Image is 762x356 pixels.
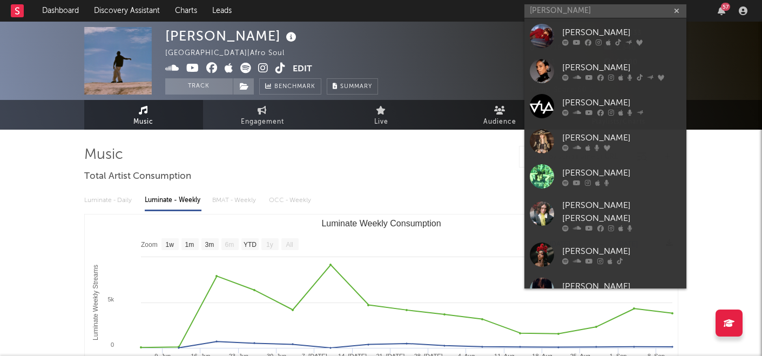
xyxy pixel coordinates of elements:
button: Summary [327,78,378,95]
button: Edit [293,63,312,76]
a: Audience [441,100,559,130]
a: Engagement [203,100,322,130]
a: [PERSON_NAME] [524,159,686,194]
div: [PERSON_NAME] [562,61,681,74]
span: Audience [483,116,516,129]
a: [PERSON_NAME] [524,237,686,272]
div: [PERSON_NAME] [562,96,681,109]
text: 5k [107,296,114,303]
text: 0 [110,341,113,348]
div: [PERSON_NAME] [562,166,681,179]
text: Zoom [141,241,158,248]
text: 1m [185,241,194,248]
text: Luminate Weekly Streams [91,265,99,340]
span: Engagement [241,116,284,129]
a: Live [322,100,441,130]
div: [PERSON_NAME] [562,280,681,293]
a: [PERSON_NAME] [524,272,686,307]
text: 1w [165,241,174,248]
a: [PERSON_NAME] [524,89,686,124]
div: Luminate - Weekly [145,191,201,210]
div: [PERSON_NAME] [PERSON_NAME] [562,199,681,225]
span: Benchmark [274,80,315,93]
div: 57 [721,3,730,11]
input: Search for artists [524,4,686,18]
span: Summary [340,84,372,90]
text: Luminate Weekly Consumption [321,219,441,228]
text: 3m [205,241,214,248]
span: Music [133,116,153,129]
button: Track [165,78,233,95]
span: Live [374,116,388,129]
button: 57 [718,6,725,15]
span: Total Artist Consumption [84,170,191,183]
a: Benchmark [259,78,321,95]
div: [PERSON_NAME] [562,245,681,258]
div: [PERSON_NAME] [165,27,299,45]
input: Search by song name or URL [520,153,633,162]
a: [PERSON_NAME] [PERSON_NAME] [524,194,686,237]
a: [PERSON_NAME] [524,53,686,89]
div: [PERSON_NAME] [562,131,681,144]
div: [GEOGRAPHIC_DATA] | Afro Soul [165,47,297,60]
text: All [286,241,293,248]
text: YTD [243,241,256,248]
text: 6m [225,241,234,248]
a: [PERSON_NAME] [524,124,686,159]
a: [PERSON_NAME] [524,18,686,53]
text: 1y [266,241,273,248]
a: Music [84,100,203,130]
div: [PERSON_NAME] [562,26,681,39]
